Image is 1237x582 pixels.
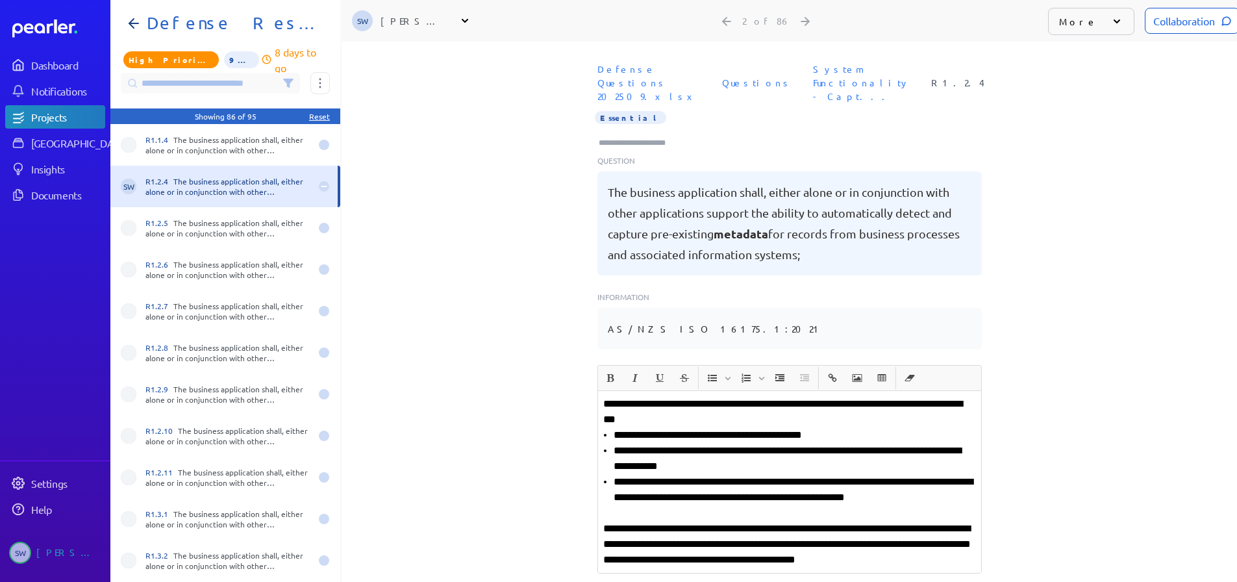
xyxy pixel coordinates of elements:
[821,367,844,389] span: Insert link
[145,134,310,155] div: The business application shall, either alone or in conjunction with other applications enable the...
[649,367,671,389] button: Underline
[899,367,921,389] button: Clear Formatting
[599,367,622,389] span: Bold
[5,53,105,77] a: Dashboard
[352,10,373,31] span: Steve Whittington
[648,367,671,389] span: Underline
[898,367,921,389] span: Clear Formatting
[597,291,982,303] p: Information
[31,136,128,149] div: [GEOGRAPHIC_DATA]
[145,134,173,145] span: R1.1.4
[31,84,104,97] div: Notifications
[714,226,768,241] span: metadata
[145,425,178,436] span: R1.2.10
[793,367,816,389] span: Decrease Indent
[673,367,696,389] span: Strike through
[623,367,647,389] span: Italic
[871,367,893,389] button: Insert table
[309,111,330,121] div: Reset
[145,259,310,280] div: The business application shall, either alone or in conjunction with other applications be able to...
[1059,15,1097,28] p: More
[12,19,105,38] a: Dashboard
[5,131,105,155] a: [GEOGRAPHIC_DATA]
[31,58,104,71] div: Dashboard
[145,384,310,405] div: The business application shall, either alone or in conjunction with other applications allow auth...
[145,550,173,561] span: R1.3.2
[145,176,173,186] span: R1.2.4
[717,71,797,95] span: Sheet: Questions
[5,498,105,521] a: Help
[145,467,178,477] span: R1.2.11
[735,367,757,389] button: Insert Ordered List
[145,218,310,238] div: The business application shall, either alone or in conjunction with other applications be able to...
[597,136,678,149] input: Type here to add tags
[224,51,258,68] span: 9% of Questions Completed
[31,503,104,516] div: Help
[624,367,646,389] button: Italic
[36,542,101,564] div: [PERSON_NAME]
[701,367,723,389] button: Insert Unordered List
[597,155,982,166] p: Question
[5,537,105,569] a: SW[PERSON_NAME]
[145,218,173,228] span: R1.2.5
[5,472,105,495] a: Settings
[673,367,695,389] button: Strike through
[145,425,310,446] div: The business application shall, either alone or in conjunction with other applications, allow use...
[926,71,990,95] span: Reference Number: R1.2.4
[145,342,310,363] div: The business application shall, either alone or in conjunction with other applications, be able t...
[592,57,706,108] span: Document: Defense Questions 202509.xlsx
[275,44,330,75] p: 8 days to go
[145,550,310,571] div: The business application shall, either alone or in conjunction with other applications support do...
[821,367,843,389] button: Insert link
[808,57,916,108] span: Section: System Functionality - Capture and classification Obligation - Records metadata capture
[145,384,173,394] span: R1.2.9
[142,13,319,34] h1: Defense Response 202509
[870,367,893,389] span: Insert table
[381,14,445,27] div: [PERSON_NAME]
[145,259,173,270] span: R1.2.6
[31,162,104,175] div: Insights
[769,367,791,389] button: Increase Indent
[599,367,621,389] button: Bold
[145,509,173,519] span: R1.3.1
[5,183,105,207] a: Documents
[145,342,173,353] span: R1.2.8
[608,318,824,339] pre: AS/NZS ISO 16175.1:2021
[768,367,792,389] span: Increase Indent
[846,367,868,389] button: Insert Image
[195,111,256,121] div: Showing 86 of 95
[5,105,105,129] a: Projects
[5,79,105,103] a: Notifications
[145,301,173,311] span: R1.2.7
[742,15,791,27] div: 2 of 86
[145,176,310,197] div: The business application shall, either alone or in conjunction with other applications support th...
[31,477,104,490] div: Settings
[145,301,310,322] div: The business application shall, either alone or in conjunction with other applications support co...
[145,509,310,529] div: The business application shall, either alone or in conjunction with other applications be able to...
[121,179,136,194] span: Steve Whittington
[31,188,104,201] div: Documents
[9,542,31,564] span: Steve Whittington
[31,110,104,123] div: Projects
[595,111,666,124] span: Importance Essential
[608,182,971,265] pre: The business application shall, either alone or in conjunction with other applications support th...
[145,467,310,488] div: The business application shall, either alone or in conjunction with other applications, be able t...
[5,157,105,181] a: Insights
[123,51,219,68] span: Priority
[701,367,733,389] span: Insert Unordered List
[734,367,767,389] span: Insert Ordered List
